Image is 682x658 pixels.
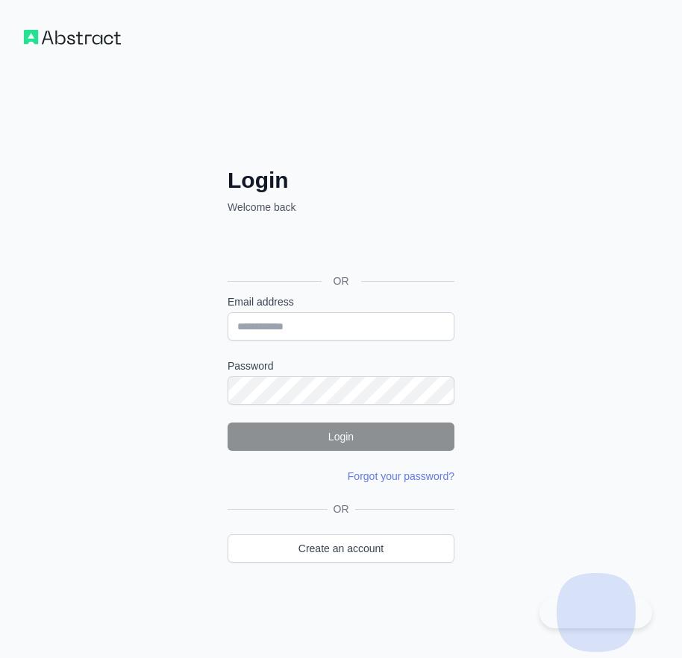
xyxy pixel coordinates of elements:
[228,167,454,194] h2: Login
[24,30,121,45] img: Workflow
[322,273,361,288] span: OR
[228,534,454,563] a: Create an account
[228,294,454,309] label: Email address
[228,200,454,215] p: Welcome back
[348,470,454,482] a: Forgot your password?
[539,597,652,628] iframe: Toggle Customer Support
[328,502,355,516] span: OR
[228,358,454,373] label: Password
[220,231,459,264] iframe: Sign in with Google Button
[228,423,454,451] button: Login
